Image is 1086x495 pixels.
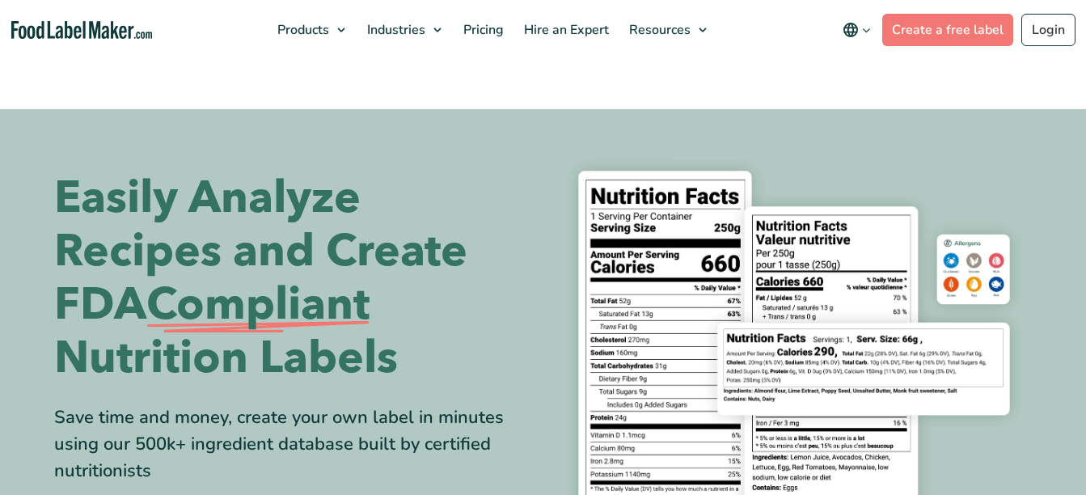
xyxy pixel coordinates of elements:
span: Compliant [146,278,370,332]
a: Login [1021,14,1075,46]
h1: Easily Analyze Recipes and Create FDA Nutrition Labels [54,171,531,385]
span: Resources [624,21,692,39]
span: Industries [362,21,427,39]
a: Create a free label [882,14,1013,46]
span: Hire an Expert [519,21,611,39]
span: Products [273,21,331,39]
span: Pricing [458,21,505,39]
div: Save time and money, create your own label in minutes using our 500k+ ingredient database built b... [54,404,531,484]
